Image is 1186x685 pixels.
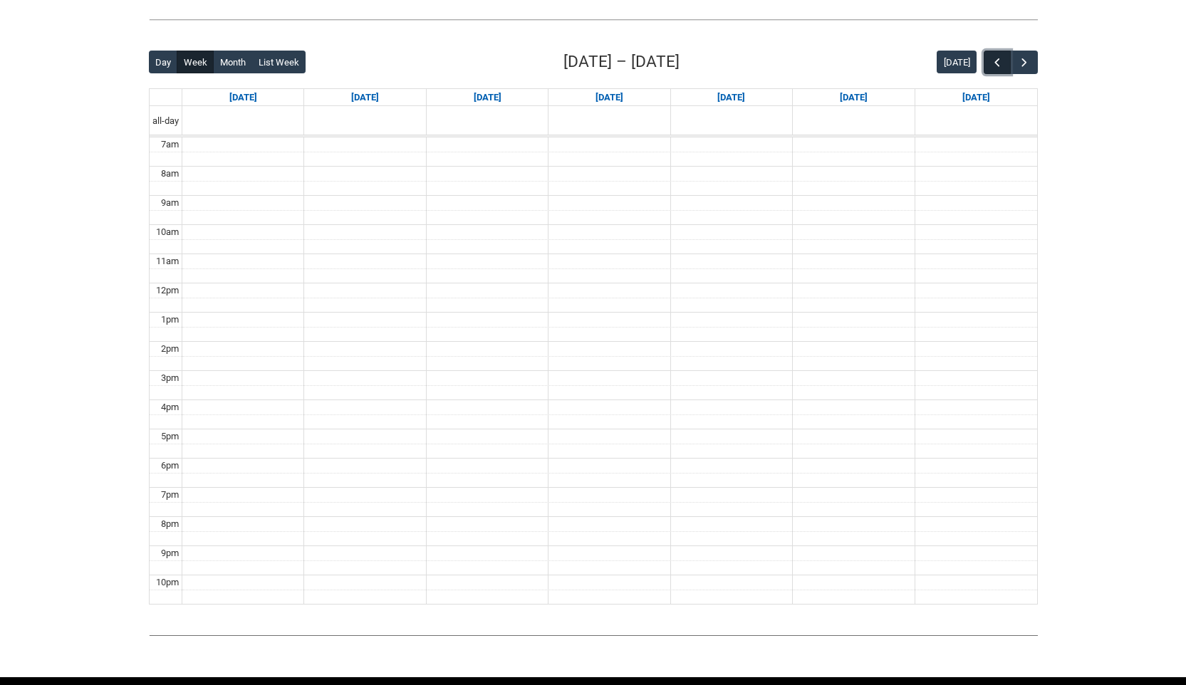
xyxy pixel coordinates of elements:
a: Go to September 6, 2025 [959,89,993,106]
button: Month [213,51,252,73]
div: 10am [153,225,182,239]
a: Go to September 1, 2025 [348,89,382,106]
div: 9pm [158,546,182,560]
div: 3pm [158,371,182,385]
img: REDU_GREY_LINE [149,12,1038,27]
h2: [DATE] – [DATE] [563,50,680,74]
div: 7am [158,137,182,152]
div: 8pm [158,517,182,531]
a: Go to September 2, 2025 [471,89,504,106]
a: Go to September 3, 2025 [593,89,626,106]
div: 11am [153,254,182,268]
button: Week [177,51,214,73]
button: Day [149,51,178,73]
div: 7pm [158,488,182,502]
button: Previous Week [984,51,1011,74]
div: 2pm [158,342,182,356]
a: Go to September 5, 2025 [837,89,870,106]
div: 5pm [158,429,182,444]
a: Go to August 31, 2025 [227,89,260,106]
button: [DATE] [937,51,977,73]
div: 6pm [158,459,182,473]
div: 9am [158,196,182,210]
span: all-day [150,114,182,128]
img: REDU_GREY_LINE [149,627,1038,642]
div: 4pm [158,400,182,414]
button: List Week [251,51,306,73]
div: 8am [158,167,182,181]
div: 10pm [153,575,182,590]
a: Go to September 4, 2025 [714,89,748,106]
button: Next Week [1010,51,1037,74]
div: 12pm [153,283,182,298]
div: 1pm [158,313,182,327]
